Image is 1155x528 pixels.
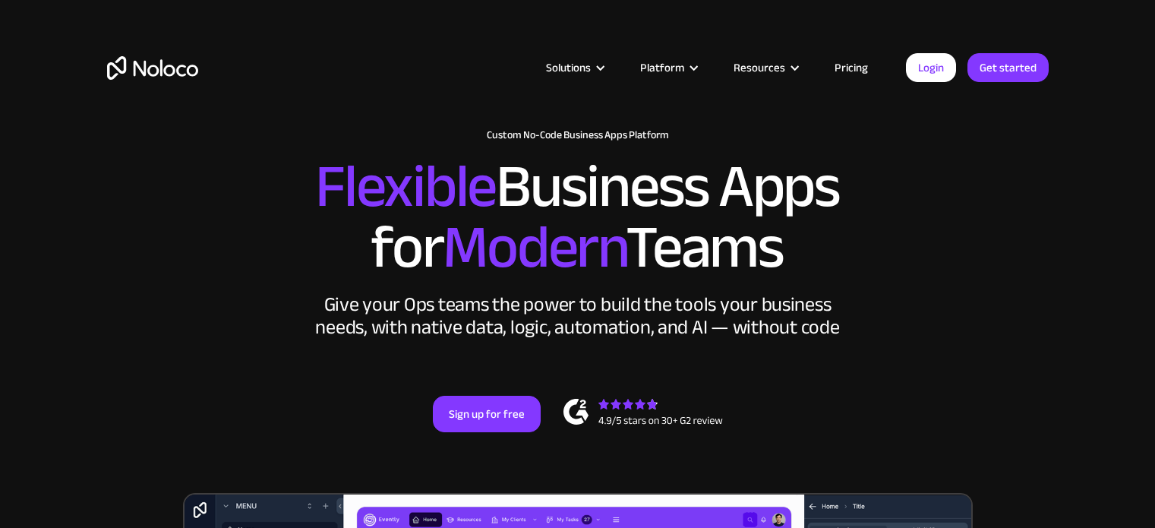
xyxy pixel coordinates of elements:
div: Solutions [527,58,621,77]
div: Solutions [546,58,591,77]
div: Give your Ops teams the power to build the tools your business needs, with native data, logic, au... [312,293,844,339]
a: home [107,56,198,80]
div: Resources [734,58,785,77]
span: Flexible [315,130,496,243]
a: Get started [967,53,1049,82]
h2: Business Apps for Teams [107,157,1049,278]
a: Sign up for free [433,396,541,432]
div: Platform [640,58,684,77]
div: Platform [621,58,715,77]
a: Pricing [816,58,887,77]
span: Modern [443,191,626,304]
div: Resources [715,58,816,77]
a: Login [906,53,956,82]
